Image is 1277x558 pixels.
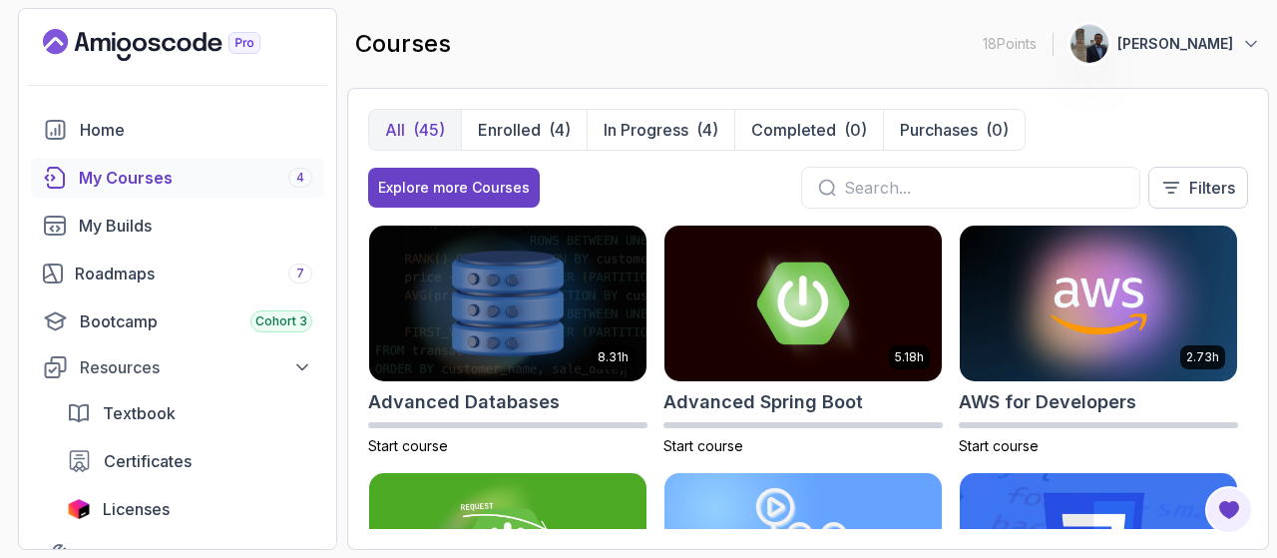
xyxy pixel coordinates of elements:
div: (4) [696,118,718,142]
span: Textbook [103,401,176,425]
a: licenses [55,489,324,529]
h2: AWS for Developers [959,388,1136,416]
a: bootcamp [31,301,324,341]
p: [PERSON_NAME] [1117,34,1233,54]
button: Completed(0) [734,110,883,150]
p: In Progress [604,118,688,142]
div: Roadmaps [75,262,312,285]
h2: Advanced Spring Boot [663,388,863,416]
span: 7 [296,266,304,281]
p: 18 Points [983,34,1037,54]
a: textbook [55,393,324,433]
span: Certificates [104,449,192,473]
div: (4) [549,118,571,142]
button: All(45) [369,110,461,150]
span: Start course [368,437,448,454]
img: AWS for Developers card [960,226,1237,381]
p: 8.31h [598,349,629,365]
a: certificates [55,441,324,481]
p: 2.73h [1186,349,1219,365]
div: (0) [986,118,1009,142]
p: Enrolled [478,118,541,142]
button: In Progress(4) [587,110,734,150]
img: Advanced Databases card [369,226,646,381]
p: Filters [1189,176,1235,200]
button: Enrolled(4) [461,110,587,150]
div: Home [80,118,312,142]
div: My Builds [79,214,312,238]
div: (0) [844,118,867,142]
button: Filters [1148,167,1248,209]
span: Licenses [103,497,170,521]
h2: courses [355,28,451,60]
p: 5.18h [895,349,924,365]
span: 4 [296,170,304,186]
div: (45) [413,118,445,142]
button: Open Feedback Button [1205,486,1253,534]
div: My Courses [79,166,312,190]
p: Purchases [900,118,978,142]
div: Explore more Courses [378,178,530,198]
img: jetbrains icon [67,499,91,519]
img: Advanced Spring Boot card [664,226,942,381]
button: Resources [31,349,324,385]
p: All [385,118,405,142]
p: Completed [751,118,836,142]
span: Start course [959,437,1039,454]
img: user profile image [1070,25,1108,63]
span: Cohort 3 [255,313,307,329]
span: Start course [663,437,743,454]
a: roadmaps [31,254,324,293]
button: Explore more Courses [368,168,540,208]
div: Bootcamp [80,309,312,333]
a: courses [31,158,324,198]
a: builds [31,206,324,246]
input: Search... [844,176,1123,200]
h2: Advanced Databases [368,388,560,416]
button: user profile image[PERSON_NAME] [1069,24,1261,64]
a: Landing page [43,29,306,61]
div: Resources [80,355,312,379]
a: home [31,110,324,150]
button: Purchases(0) [883,110,1025,150]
